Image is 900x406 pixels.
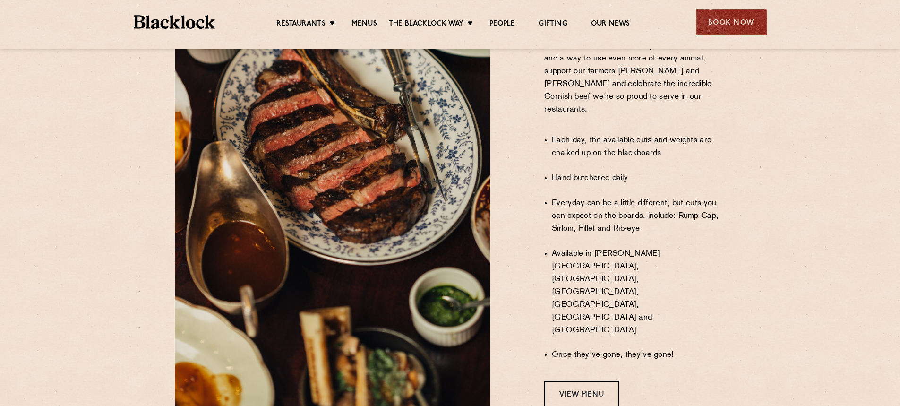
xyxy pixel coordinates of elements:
[351,19,377,30] a: Menus
[552,197,725,235] li: Everyday can be a little different, but cuts you can expect on the boards, include: Rump Cap, Sir...
[389,19,463,30] a: The Blacklock Way
[276,19,326,30] a: Restaurants
[696,9,767,35] div: Book Now
[591,19,630,30] a: Our News
[552,248,725,337] li: Available in [PERSON_NAME][GEOGRAPHIC_DATA], [GEOGRAPHIC_DATA], [GEOGRAPHIC_DATA], [GEOGRAPHIC_DA...
[552,349,725,362] li: Once they've gone, they've gone!
[134,15,215,29] img: BL_Textured_Logo-footer-cropped.svg
[552,134,725,160] li: Each day, the available cuts and weights are chalked up on the blackboards
[552,172,725,185] li: Hand butchered daily
[544,1,725,129] p: [PERSON_NAME] [PERSON_NAME] Cuts are those slightly larger, more generous steaks that showcase th...
[539,19,567,30] a: Gifting
[489,19,515,30] a: People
